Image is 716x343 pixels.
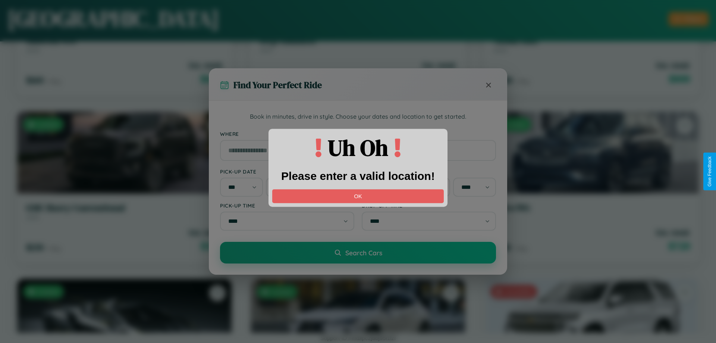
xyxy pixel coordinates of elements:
[345,249,382,257] span: Search Cars
[220,202,354,209] label: Pick-up Time
[233,79,322,91] h3: Find Your Perfect Ride
[220,168,354,175] label: Pick-up Date
[362,202,496,209] label: Drop-off Time
[362,168,496,175] label: Drop-off Date
[220,112,496,122] p: Book in minutes, drive in style. Choose your dates and location to get started.
[220,131,496,137] label: Where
